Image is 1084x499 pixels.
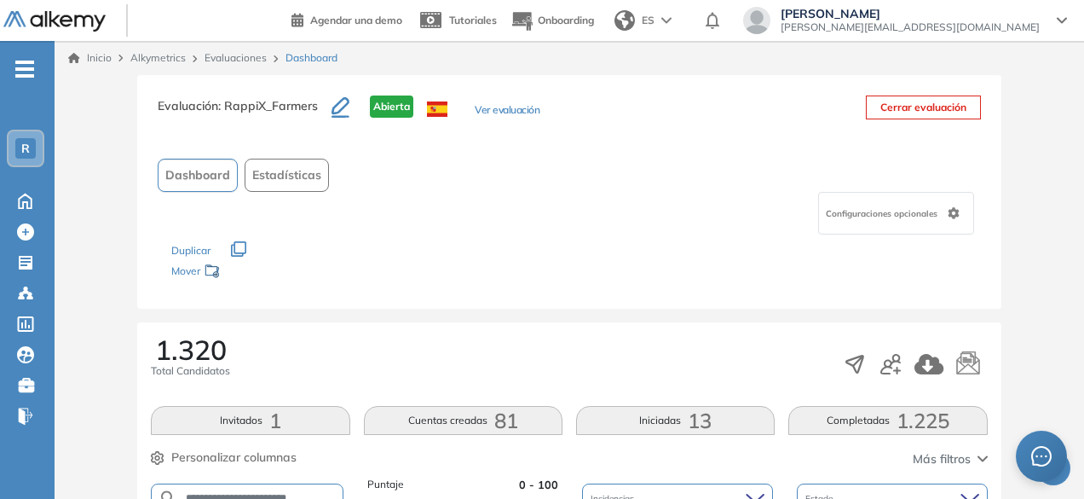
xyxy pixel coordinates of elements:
[913,450,971,468] span: Más filtros
[913,450,988,468] button: Más filtros
[158,159,238,192] button: Dashboard
[130,51,186,64] span: Alkymetrics
[781,7,1040,20] span: [PERSON_NAME]
[68,50,112,66] a: Inicio
[151,406,349,435] button: Invitados1
[171,257,342,288] div: Mover
[866,96,981,119] button: Cerrar evaluación
[826,207,941,220] span: Configuraciones opcionales
[519,477,558,493] span: 0 - 100
[252,166,321,184] span: Estadísticas
[218,98,318,113] span: : RappiX_Farmers
[205,51,267,64] a: Evaluaciones
[3,11,106,32] img: Logo
[165,166,230,184] span: Dashboard
[245,159,329,192] button: Estadísticas
[158,96,332,131] h3: Evaluación
[291,9,402,29] a: Agendar una demo
[171,244,210,257] span: Duplicar
[449,14,497,26] span: Tutoriales
[475,102,539,120] button: Ver evaluación
[661,17,672,24] img: arrow
[614,10,635,31] img: world
[310,14,402,26] span: Agendar una demo
[21,142,30,155] span: R
[151,363,230,379] span: Total Candidatos
[1031,446,1052,467] span: message
[538,14,594,26] span: Onboarding
[15,67,34,71] i: -
[427,102,447,117] img: ESP
[788,406,987,435] button: Completadas1.225
[364,406,562,435] button: Cuentas creadas81
[781,20,1040,34] span: [PERSON_NAME][EMAIL_ADDRESS][DOMAIN_NAME]
[171,449,297,467] span: Personalizar columnas
[155,336,227,363] span: 1.320
[576,406,775,435] button: Iniciadas13
[642,13,654,28] span: ES
[370,96,413,118] span: Abierta
[818,192,974,235] div: Configuraciones opcionales
[367,477,404,493] span: Puntaje
[510,3,594,39] button: Onboarding
[151,449,297,467] button: Personalizar columnas
[285,50,337,66] span: Dashboard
